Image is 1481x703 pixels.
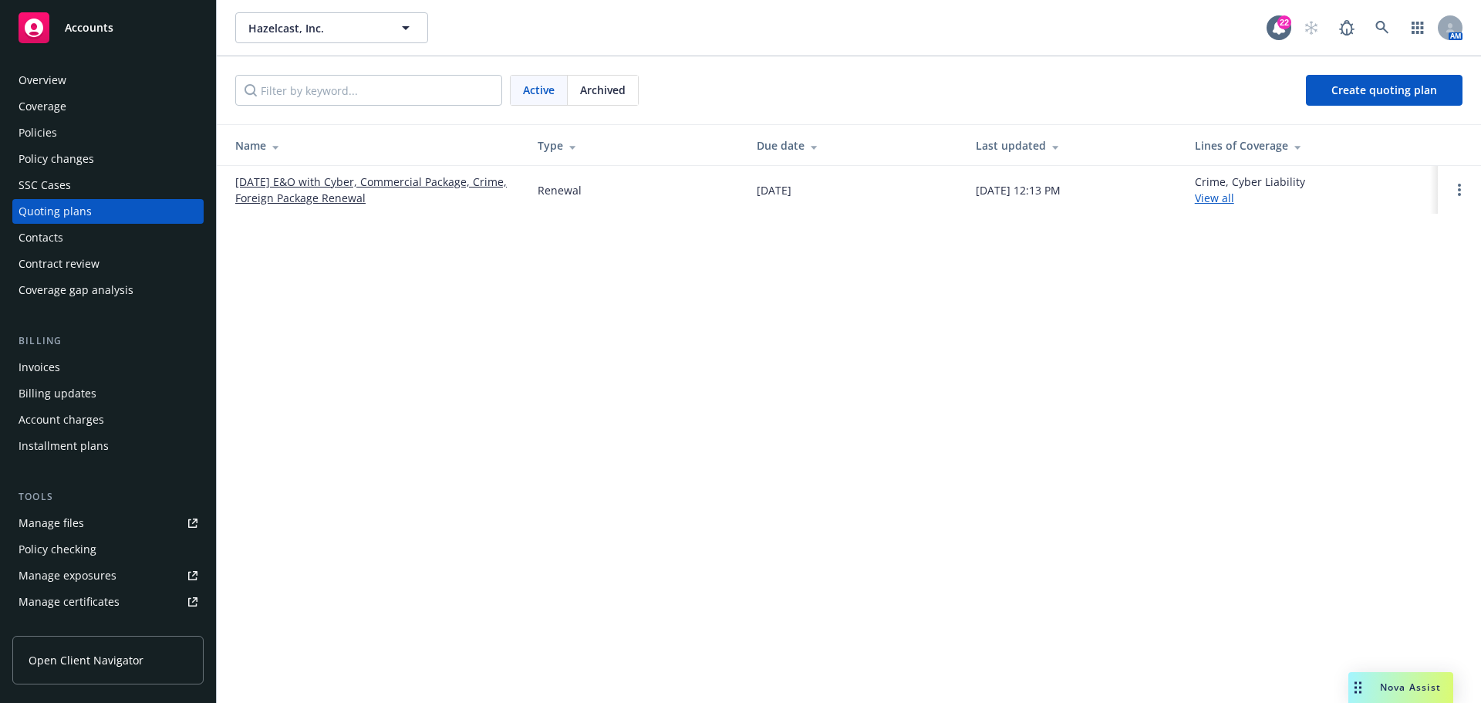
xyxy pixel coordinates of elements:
[1450,181,1469,199] a: Open options
[1331,12,1362,43] a: Report a Bug
[29,652,143,668] span: Open Client Navigator
[12,120,204,145] a: Policies
[19,173,71,198] div: SSC Cases
[1195,191,1234,205] a: View all
[19,94,66,119] div: Coverage
[19,147,94,171] div: Policy changes
[19,537,96,562] div: Policy checking
[757,137,951,154] div: Due date
[12,68,204,93] a: Overview
[19,511,84,536] div: Manage files
[12,381,204,406] a: Billing updates
[19,407,104,432] div: Account charges
[1331,83,1437,97] span: Create quoting plan
[538,182,582,198] div: Renewal
[19,120,57,145] div: Policies
[65,22,113,34] span: Accounts
[19,616,96,640] div: Manage claims
[12,434,204,458] a: Installment plans
[12,199,204,224] a: Quoting plans
[12,252,204,276] a: Contract review
[1367,12,1398,43] a: Search
[523,82,555,98] span: Active
[1277,15,1291,29] div: 22
[538,137,732,154] div: Type
[1380,681,1441,694] span: Nova Assist
[235,75,502,106] input: Filter by keyword...
[1296,12,1327,43] a: Start snowing
[12,407,204,432] a: Account charges
[12,355,204,380] a: Invoices
[12,6,204,49] a: Accounts
[12,173,204,198] a: SSC Cases
[757,182,791,198] div: [DATE]
[580,82,626,98] span: Archived
[1306,75,1462,106] a: Create quoting plan
[19,590,120,614] div: Manage certificates
[12,489,204,505] div: Tools
[19,225,63,250] div: Contacts
[235,12,428,43] button: Hazelcast, Inc.
[19,68,66,93] div: Overview
[19,381,96,406] div: Billing updates
[12,537,204,562] a: Policy checking
[1402,12,1433,43] a: Switch app
[19,278,133,302] div: Coverage gap analysis
[19,199,92,224] div: Quoting plans
[12,333,204,349] div: Billing
[19,355,60,380] div: Invoices
[12,147,204,171] a: Policy changes
[1195,137,1425,154] div: Lines of Coverage
[12,94,204,119] a: Coverage
[19,563,116,588] div: Manage exposures
[976,182,1061,198] div: [DATE] 12:13 PM
[12,225,204,250] a: Contacts
[1348,672,1368,703] div: Drag to move
[1195,174,1305,206] div: Crime, Cyber Liability
[1348,672,1453,703] button: Nova Assist
[235,137,513,154] div: Name
[235,174,513,206] a: [DATE] E&O with Cyber, Commercial Package, Crime, Foreign Package Renewal
[976,137,1170,154] div: Last updated
[19,252,100,276] div: Contract review
[248,20,382,36] span: Hazelcast, Inc.
[12,590,204,614] a: Manage certificates
[12,616,204,640] a: Manage claims
[19,434,109,458] div: Installment plans
[12,511,204,536] a: Manage files
[12,278,204,302] a: Coverage gap analysis
[12,563,204,588] a: Manage exposures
